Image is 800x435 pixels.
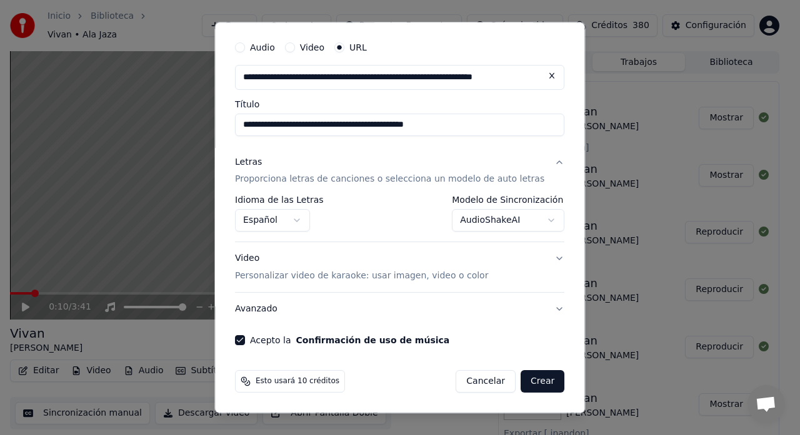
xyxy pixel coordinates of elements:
[300,43,324,52] label: Video
[456,371,516,393] button: Cancelar
[235,293,564,326] button: Avanzado
[256,377,339,387] span: Esto usará 10 créditos
[250,43,275,52] label: Audio
[235,100,564,109] label: Título
[521,371,564,393] button: Crear
[349,43,367,52] label: URL
[250,336,449,345] label: Acepto la
[296,336,450,345] button: Acepto la
[235,243,564,293] button: VideoPersonalizar video de karaoke: usar imagen, video o color
[235,146,564,196] button: LetrasProporciona letras de canciones o selecciona un modelo de auto letras
[452,196,565,205] label: Modelo de Sincronización
[235,156,262,169] div: Letras
[235,253,488,283] div: Video
[235,196,564,242] div: LetrasProporciona letras de canciones o selecciona un modelo de auto letras
[235,270,488,283] p: Personalizar video de karaoke: usar imagen, video o color
[235,196,324,205] label: Idioma de las Letras
[235,174,544,186] p: Proporciona letras de canciones o selecciona un modelo de auto letras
